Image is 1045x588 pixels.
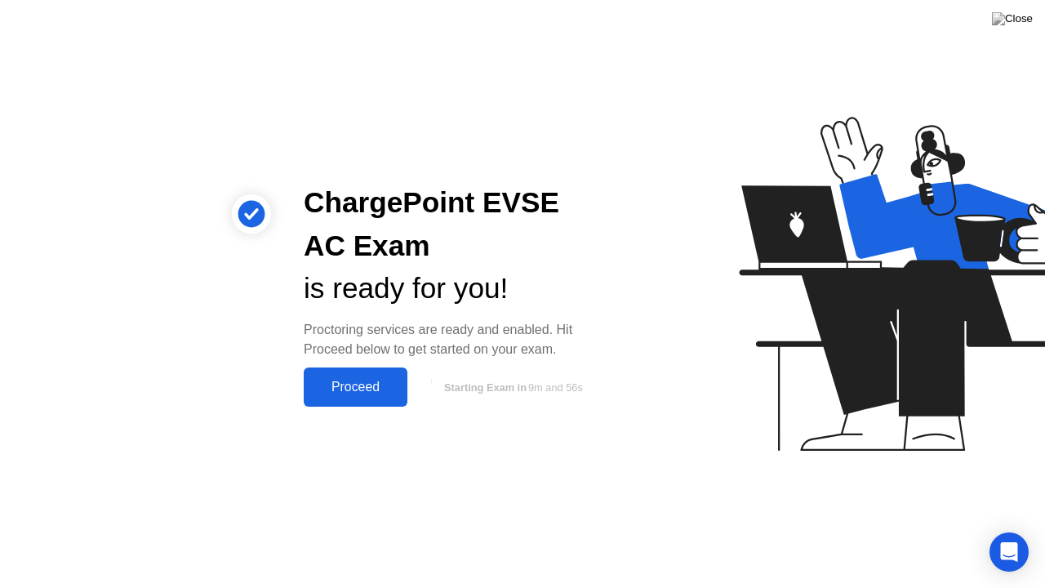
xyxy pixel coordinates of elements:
div: Proctoring services are ready and enabled. Hit Proceed below to get started on your exam. [304,320,607,359]
img: Close [992,12,1033,25]
div: ChargePoint EVSE AC Exam [304,181,607,268]
button: Proceed [304,367,407,407]
button: Starting Exam in9m and 56s [416,372,607,403]
div: is ready for you! [304,267,607,310]
span: 9m and 56s [528,381,583,394]
div: Proceed [309,380,402,394]
div: Open Intercom Messenger [989,532,1029,572]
